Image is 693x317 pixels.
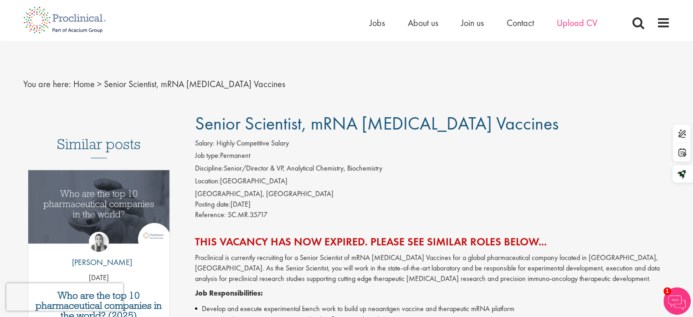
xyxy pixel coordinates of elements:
li: Senior/Director & VP, Analytical Chemistry, Biochemistry [195,163,670,176]
p: Proclinical is currently recruiting for a Senior Scientist of mRNA [MEDICAL_DATA] Vaccines for a ... [195,253,670,284]
span: Senior Scientist, mRNA [MEDICAL_DATA] Vaccines [195,112,559,135]
label: Salary: [195,138,215,149]
img: Chatbot [663,287,691,315]
iframe: reCAPTCHA [6,283,123,311]
label: Discipline: [195,163,224,174]
label: Location: [195,176,220,187]
a: About us [408,17,438,29]
li: Develop and execute experimental bench work to build up neoantigen vaccine and therapeutic mRNA p... [195,303,670,314]
a: Jobs [370,17,385,29]
label: Job type: [195,151,220,161]
span: Highly Competitive Salary [216,138,289,148]
span: > [97,78,102,90]
span: Senior Scientist, mRNA [MEDICAL_DATA] Vaccines [104,78,285,90]
h2: This vacancy has now expired. Please see similar roles below... [195,236,670,248]
p: [DATE] [28,273,170,283]
span: You are here: [23,78,71,90]
span: Posting date: [195,199,231,209]
a: Upload CV [557,17,597,29]
img: Top 10 pharmaceutical companies in the world 2025 [28,170,170,244]
a: Contact [507,17,534,29]
div: [DATE] [195,199,670,210]
div: [GEOGRAPHIC_DATA], [GEOGRAPHIC_DATA] [195,189,670,199]
strong: Job Responsibilities: [195,288,263,298]
label: Reference: [195,210,226,220]
a: Hannah Burke [PERSON_NAME] [65,232,132,273]
p: [PERSON_NAME] [65,256,132,268]
li: Permanent [195,151,670,163]
a: Link to a post [28,170,170,251]
a: Join us [461,17,484,29]
a: breadcrumb link [73,78,95,90]
li: [GEOGRAPHIC_DATA] [195,176,670,189]
h3: Similar posts [57,136,141,158]
img: Hannah Burke [89,232,109,252]
span: 1 [663,287,671,295]
span: SC.MR.35717 [228,210,267,219]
